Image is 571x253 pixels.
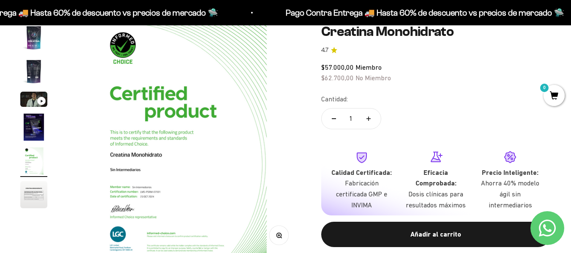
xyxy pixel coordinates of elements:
[544,92,565,101] a: 0
[20,58,47,87] button: Ir al artículo 2
[321,46,551,55] a: 4.74.7 de 5.0 estrellas
[321,24,551,39] h1: Creatina Monohidrato
[356,109,381,129] button: Aumentar cantidad
[415,169,456,188] strong: Eficacia Comprobada:
[20,114,47,141] img: Creatina Monohidrato
[355,74,391,82] span: No Miembro
[284,6,563,19] p: Pago Contra Entrega 🚚 Hasta 60% de descuento vs precios de mercado 🛸
[331,178,392,210] p: Fabricación certificada GMP e INVIMA
[321,94,348,105] label: Cantidad:
[10,93,175,108] div: Certificaciones de calidad
[539,83,549,93] mark: 0
[321,74,354,82] span: $62.700,00
[139,146,174,160] span: Enviar
[20,24,47,54] button: Ir al artículo 1
[331,169,392,177] strong: Calidad Certificada:
[28,127,174,141] input: Otra (por favor especifica)
[20,181,47,211] button: Ir al artículo 6
[480,178,541,210] p: Ahorra 40% modelo ágil sin intermediarios
[355,63,382,71] span: Miembro
[138,146,175,160] button: Enviar
[20,58,47,85] img: Creatina Monohidrato
[10,14,175,52] p: Para decidirte a comprar este suplemento, ¿qué información específica sobre su pureza, origen o c...
[10,110,175,125] div: Comparativa con otros productos similares
[20,92,47,109] button: Ir al artículo 3
[406,189,467,210] p: Dosis clínicas para resultados máximos
[322,109,346,129] button: Reducir cantidad
[338,229,534,240] div: Añadir al carrito
[20,181,47,208] img: Creatina Monohidrato
[321,222,551,247] button: Añadir al carrito
[20,114,47,143] button: Ir al artículo 4
[321,46,328,55] span: 4.7
[321,63,354,71] span: $57.000,00
[20,24,47,51] img: Creatina Monohidrato
[10,76,175,91] div: País de origen de ingredientes
[20,147,47,177] button: Ir al artículo 5
[20,147,47,174] img: Creatina Monohidrato
[482,169,538,177] strong: Precio Inteligente:
[10,59,175,74] div: Detalles sobre ingredientes "limpios"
